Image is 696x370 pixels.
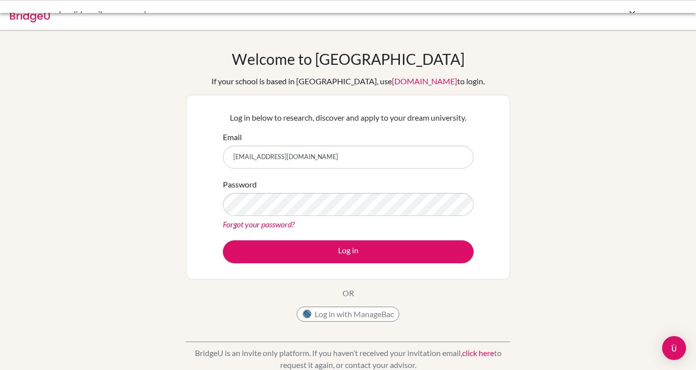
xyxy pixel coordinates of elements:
label: Email [223,131,242,143]
a: click here [462,348,494,358]
div: If your school is based in [GEOGRAPHIC_DATA], use to login. [211,75,485,87]
h1: Welcome to [GEOGRAPHIC_DATA] [232,50,465,68]
a: Forgot your password? [223,219,295,229]
img: Bridge-U [10,6,50,22]
p: OR [343,287,354,299]
label: Password [223,179,257,190]
button: Log in [223,240,474,263]
div: Invalid email or password. [59,8,488,20]
div: Open Intercom Messenger [662,336,686,360]
p: Log in below to research, discover and apply to your dream university. [223,112,474,124]
a: [DOMAIN_NAME] [392,76,457,86]
button: Log in with ManageBac [297,307,399,322]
